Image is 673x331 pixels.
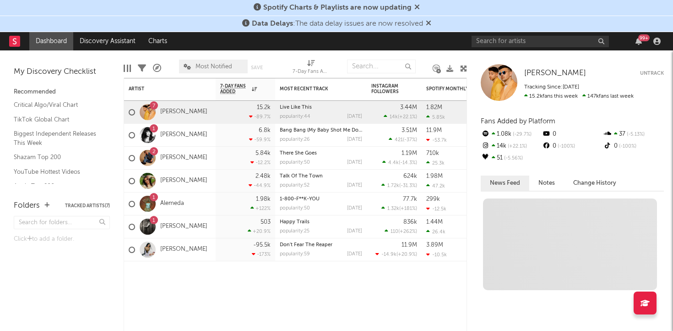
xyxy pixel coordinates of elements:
span: -31.3 % [401,183,416,188]
span: -5.56 % [503,156,523,161]
span: -5.13 % [625,132,645,137]
a: Talk Of The Town [280,174,323,179]
span: +262 % [400,229,416,234]
a: YouTube Hottest Videos [14,167,101,177]
span: 1.32k [387,206,399,211]
div: [DATE] [347,252,362,257]
span: -37 % [404,138,416,143]
span: -100 % [556,144,575,149]
div: ( ) [384,114,417,120]
a: 1-800-F**K-YOU [280,197,320,202]
div: 1.98M [426,173,443,179]
a: [PERSON_NAME] [160,177,207,185]
span: 14k [390,115,398,120]
div: +20.9 % [248,228,271,234]
a: Alemeda [160,200,184,208]
div: 3.89M [426,242,443,248]
div: 1.82M [426,105,442,110]
div: 47.2k [426,183,445,189]
span: 15.2k fans this week [524,94,578,99]
div: 5.85k [426,114,445,120]
a: Biggest Independent Releases This Week [14,129,101,148]
a: Apple Top 200 [14,181,101,191]
div: popularity: 44 [280,114,310,119]
div: 710k [426,150,439,156]
button: News Feed [481,176,529,191]
a: Happy Trails [280,220,309,225]
span: 1.72k [387,183,399,188]
div: Don't Fear The Reaper [280,243,362,248]
input: Search for folders... [14,216,110,229]
a: [PERSON_NAME] [160,223,207,231]
div: 0 [542,128,602,140]
div: Happy Trails [280,220,362,225]
a: [PERSON_NAME] [160,154,207,162]
div: 1.98k [256,196,271,202]
div: [DATE] [347,206,362,211]
div: ( ) [389,137,417,143]
span: Dismiss [414,4,420,11]
div: 7-Day Fans Added (7-Day Fans Added) [293,55,329,82]
a: [PERSON_NAME] [524,69,586,78]
a: Shazam Top 200 [14,152,101,162]
a: Critical Algo/Viral Chart [14,100,101,110]
div: Most Recent Track [280,86,348,92]
div: 2.48k [255,173,271,179]
div: -59.9 % [249,137,271,143]
div: [DATE] [347,160,362,165]
span: +20.9 % [398,252,416,257]
input: Search for artists [472,36,609,47]
span: Spotify Charts & Playlists are now updating [263,4,412,11]
a: Discovery Assistant [73,32,142,50]
div: 26.4k [426,229,445,235]
a: [PERSON_NAME] [160,131,207,139]
div: ( ) [375,251,417,257]
div: -10.5k [426,252,447,258]
span: Data Delays [252,20,293,28]
span: -14.9k [381,252,396,257]
span: +22.1 % [399,115,416,120]
div: 5.84k [255,150,271,156]
div: Recommended [14,87,110,98]
span: -29.7 % [511,132,532,137]
div: 99 + [638,34,650,41]
div: 836k [403,219,417,225]
div: [DATE] [347,183,362,188]
span: +181 % [401,206,416,211]
div: 37 [603,128,664,140]
div: Folders [14,200,40,211]
div: My Discovery Checklist [14,66,110,77]
span: Most Notified [195,64,232,70]
div: [DATE] [347,114,362,119]
div: Click to add a folder. [14,234,110,245]
span: : The data delay issues are now resolved [252,20,423,28]
span: -100 % [618,144,636,149]
div: Artist [129,86,197,92]
div: popularity: 50 [280,206,310,211]
div: -173 % [252,251,271,257]
div: 77.7k [403,196,417,202]
div: 11.9M [426,127,442,133]
a: [PERSON_NAME] [160,108,207,116]
div: 15.2k [257,105,271,110]
div: popularity: 52 [280,183,309,188]
span: 147k fans last week [524,94,634,99]
span: 7-Day Fans Added [220,83,250,94]
div: 1.44M [426,219,443,225]
div: 299k [426,196,440,202]
span: 421 [395,138,403,143]
span: 4.4k [388,160,399,165]
span: [PERSON_NAME] [524,69,586,77]
div: [DATE] [347,137,362,142]
div: 3.51M [402,127,417,133]
div: 7-Day Fans Added (7-Day Fans Added) [293,66,329,77]
span: +22.1 % [506,144,527,149]
div: 0 [542,140,602,152]
input: Search... [347,60,416,73]
a: Bang Bang (My Baby Shot Me Down) [Live] - 2025 Remaster [280,128,421,133]
a: Charts [142,32,174,50]
div: 503 [261,219,271,225]
a: Don't Fear The Reaper [280,243,332,248]
span: Fans Added by Platform [481,118,555,125]
div: ( ) [385,228,417,234]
